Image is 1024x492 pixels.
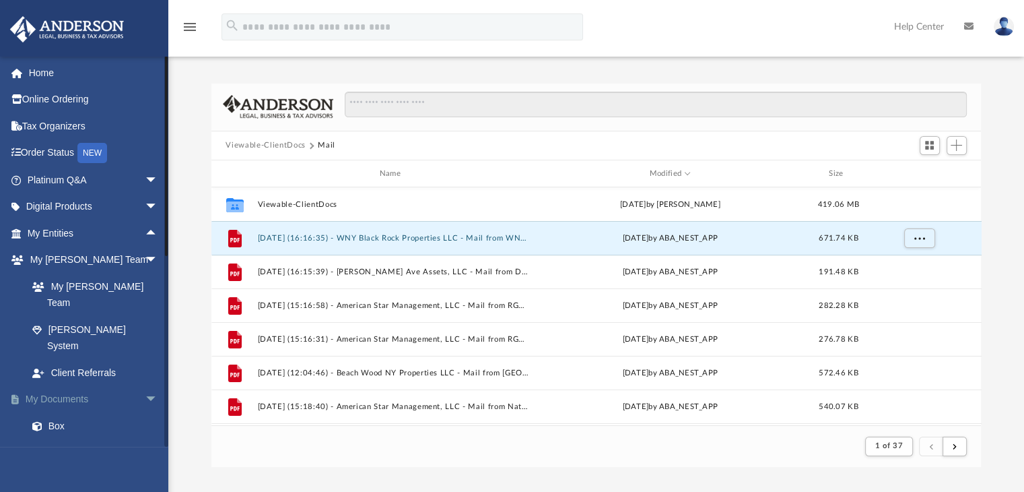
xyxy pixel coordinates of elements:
[534,168,805,180] div: Modified
[819,302,858,309] span: 282.28 KB
[819,369,858,377] span: 572.46 KB
[819,235,858,242] span: 671.74 KB
[622,235,648,242] span: [DATE]
[817,201,858,208] span: 419.06 MB
[920,136,940,155] button: Switch to Grid View
[535,300,806,312] div: [DATE] by ABA_NEST_APP
[819,336,858,343] span: 276.78 KB
[535,367,806,379] div: [DATE] by ABA_NEST_APP
[211,187,982,425] div: grid
[535,266,806,278] div: [DATE] by ABA_NEST_APP
[257,301,528,310] button: [DATE] (15:16:58) - American Star Management, LLC - Mail from RG&E Customer Service.pdf
[145,220,172,247] span: arrow_drop_up
[257,168,528,180] div: Name
[77,143,107,163] div: NEW
[217,168,250,180] div: id
[9,247,172,274] a: My [PERSON_NAME] Teamarrow_drop_down
[182,26,198,35] a: menu
[182,19,198,35] i: menu
[19,316,172,359] a: [PERSON_NAME] System
[535,334,806,346] div: [DATE] by ABA_NEST_APP
[345,92,966,117] input: Search files and folders
[535,401,806,413] div: [DATE] by ABA_NEST_APP
[865,437,913,456] button: 1 of 37
[19,412,172,439] a: Box
[226,140,305,152] button: Viewable-ClientDocs
[9,86,178,113] a: Online Ordering
[994,17,1014,36] img: User Pic
[257,369,528,377] button: [DATE] (12:04:46) - Beach Wood NY Properties LLC - Mail from [GEOGRAPHIC_DATA] NY PROP LLC.pdf
[257,402,528,411] button: [DATE] (15:18:40) - American Star Management, LLC - Mail from National Fuel®.pdf
[819,403,858,410] span: 540.07 KB
[535,233,806,245] div: by ABA_NEST_APP
[9,140,178,167] a: Order StatusNEW
[9,220,178,247] a: My Entitiesarrow_drop_up
[871,168,965,180] div: id
[145,386,172,414] span: arrow_drop_down
[318,140,335,152] button: Mail
[535,199,806,211] div: [DATE] by [PERSON_NAME]
[257,234,528,243] button: [DATE] (16:16:35) - WNY Black Rock Properties LLC - Mail from WNY BLACK ROCK PROPERTIES LLC.pdf
[257,335,528,344] button: [DATE] (15:16:31) - American Star Management, LLC - Mail from RG&E Customer Service.pdf
[145,193,172,221] span: arrow_drop_down
[19,439,178,466] a: Meeting Minutes
[6,16,128,42] img: Anderson Advisors Platinum Portal
[257,200,528,209] button: Viewable-ClientDocs
[145,247,172,274] span: arrow_drop_down
[9,113,178,140] a: Tax Organizers
[9,166,178,193] a: Platinum Q&Aarrow_drop_down
[9,193,178,220] a: Digital Productsarrow_drop_down
[19,273,165,316] a: My [PERSON_NAME] Team
[903,228,934,249] button: More options
[9,386,178,413] a: My Documentsarrow_drop_down
[875,442,903,450] span: 1 of 37
[811,168,865,180] div: Size
[19,359,172,386] a: Client Referrals
[257,268,528,276] button: [DATE] (16:15:39) - [PERSON_NAME] Ave Assets, LLC - Mail from DEPARTMENT OF WATER - CITY OF [GEOG...
[225,18,240,33] i: search
[947,136,967,155] button: Add
[9,59,178,86] a: Home
[819,268,858,276] span: 191.48 KB
[145,166,172,194] span: arrow_drop_down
